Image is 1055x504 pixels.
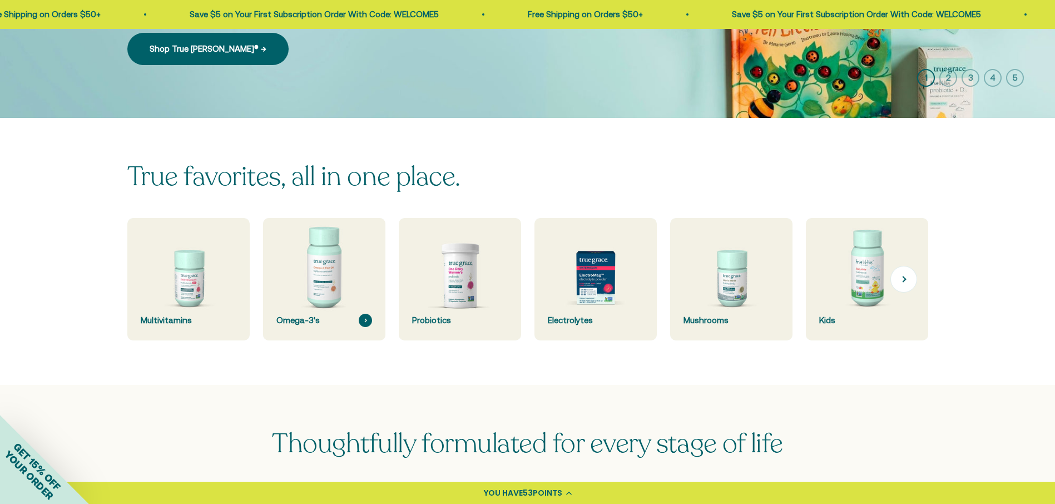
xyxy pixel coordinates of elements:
split-lines: True favorites, all in one place. [127,159,460,195]
div: Multivitamins [141,314,236,327]
button: 1 [917,69,935,87]
p: Save $5 on Your First Subscription Order With Code: WELCOME5 [187,8,437,21]
div: Electrolytes [548,314,643,327]
span: 53 [523,487,533,498]
span: GET 15% OFF [11,441,63,492]
p: Save $5 on Your First Subscription Order With Code: WELCOME5 [730,8,979,21]
span: YOU HAVE [484,487,523,498]
a: Mushrooms [670,218,793,340]
a: Omega-3's [263,218,385,340]
button: 4 [984,69,1002,87]
span: POINTS [533,487,562,498]
a: Electrolytes [534,218,657,340]
a: Shop True [PERSON_NAME]® → [127,33,289,65]
div: Mushrooms [683,314,779,327]
a: Free Shipping on Orders $50+ [526,9,641,19]
button: 3 [962,69,979,87]
div: Probiotics [412,314,508,327]
a: Probiotics [399,218,521,340]
span: YOUR ORDER [2,448,56,502]
button: 5 [1006,69,1024,87]
a: Multivitamins [127,218,250,340]
div: Kids [819,314,915,327]
div: Omega-3's [276,314,372,327]
button: 2 [939,69,957,87]
a: Kids [806,218,928,340]
span: Thoughtfully formulated for every stage of life [272,426,782,462]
